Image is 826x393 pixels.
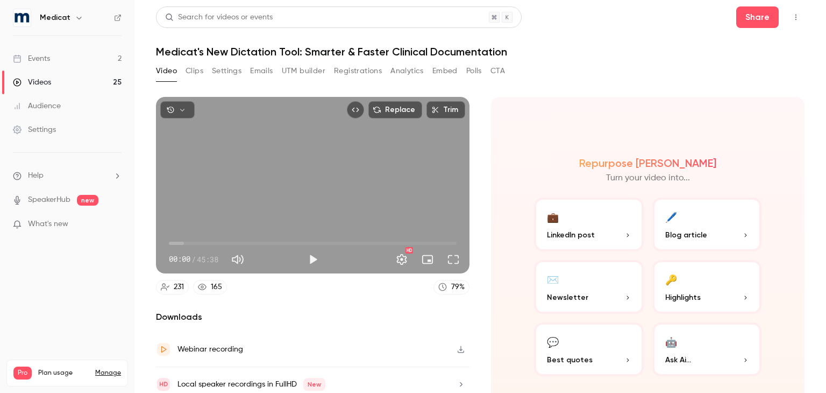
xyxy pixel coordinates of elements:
[95,369,121,377] a: Manage
[534,260,644,314] button: ✉️Newsletter
[302,249,324,270] button: Play
[547,354,593,366] span: Best quotes
[186,62,203,80] button: Clips
[40,12,70,23] h6: Medicat
[665,292,701,303] span: Highlights
[303,378,325,391] span: New
[282,62,325,80] button: UTM builder
[490,62,505,80] button: CTA
[451,282,465,293] div: 79 %
[13,124,56,135] div: Settings
[787,9,804,26] button: Top Bar Actions
[28,194,70,206] a: SpeakerHub
[466,62,482,80] button: Polls
[169,254,218,265] div: 00:00
[652,260,762,314] button: 🔑Highlights
[665,229,707,241] span: Blog article
[652,322,762,376] button: 🤖Ask Ai...
[177,343,243,356] div: Webinar recording
[606,172,690,185] p: Turn your video into...
[191,254,196,265] span: /
[547,229,595,241] span: LinkedIn post
[13,77,51,88] div: Videos
[13,101,61,111] div: Audience
[193,280,227,294] a: 165
[211,282,222,293] div: 165
[652,198,762,251] button: 🖊️Blog article
[334,62,382,80] button: Registrations
[665,271,677,287] div: 🔑
[534,198,644,251] button: 💼LinkedIn post
[227,249,248,270] button: Mute
[177,378,325,391] div: Local speaker recordings in FullHD
[417,249,438,270] button: Turn on miniplayer
[28,219,68,230] span: What's new
[13,9,31,26] img: Medicat
[156,311,469,324] h2: Downloads
[443,249,464,270] button: Full screen
[665,354,691,366] span: Ask Ai...
[547,271,559,287] div: ✉️
[156,280,189,294] a: 231
[433,280,469,294] a: 79%
[13,367,32,380] span: Pro
[13,53,50,64] div: Events
[156,62,177,80] button: Video
[38,369,89,377] span: Plan usage
[534,322,644,376] button: 💬Best quotes
[347,101,364,118] button: Embed video
[197,254,218,265] span: 45:38
[391,249,412,270] button: Settings
[547,292,588,303] span: Newsletter
[368,101,422,118] button: Replace
[390,62,424,80] button: Analytics
[547,208,559,225] div: 💼
[547,333,559,350] div: 💬
[426,101,465,118] button: Trim
[165,12,273,23] div: Search for videos or events
[665,208,677,225] div: 🖊️
[432,62,458,80] button: Embed
[212,62,241,80] button: Settings
[405,247,413,254] div: HD
[736,6,779,28] button: Share
[109,220,122,229] iframe: Noticeable Trigger
[665,333,677,350] div: 🤖
[28,170,44,181] span: Help
[250,62,273,80] button: Emails
[579,157,716,170] h2: Repurpose [PERSON_NAME]
[169,254,190,265] span: 00:00
[174,282,184,293] div: 231
[156,45,804,58] h1: Medicat's New Dictation Tool: Smarter & Faster Clinical Documentation
[77,195,98,206] span: new
[13,170,122,181] li: help-dropdown-opener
